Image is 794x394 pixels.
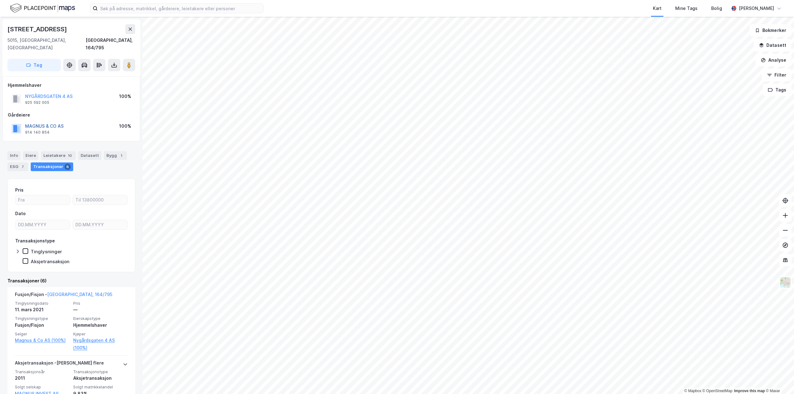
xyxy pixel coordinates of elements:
[118,153,124,159] div: 1
[73,369,128,374] span: Transaksjonstype
[31,259,69,264] div: Aksjetransaksjon
[73,220,127,229] input: DD.MM.YYYY
[762,69,792,81] button: Filter
[67,153,73,159] div: 10
[763,364,794,394] iframe: Chat Widget
[73,316,128,321] span: Eierskapstype
[20,164,26,170] div: 7
[15,374,69,382] div: 2011
[119,93,131,100] div: 100%
[7,162,28,171] div: ESG
[756,54,792,66] button: Analyse
[15,369,69,374] span: Transaksjonsår
[78,151,101,160] div: Datasett
[41,151,76,160] div: Leietakere
[684,389,701,393] a: Mapbox
[734,389,765,393] a: Improve this map
[675,5,698,12] div: Mine Tags
[15,359,104,369] div: Aksjetransaksjon - [PERSON_NAME] flere
[73,306,128,313] div: —
[7,24,68,34] div: [STREET_ADDRESS]
[86,37,135,51] div: [GEOGRAPHIC_DATA], 164/795
[15,237,55,245] div: Transaksjonstype
[754,39,792,51] button: Datasett
[7,37,86,51] div: 5015, [GEOGRAPHIC_DATA], [GEOGRAPHIC_DATA]
[763,84,792,96] button: Tags
[47,292,112,297] a: [GEOGRAPHIC_DATA], 164/795
[31,249,62,255] div: Tinglysninger
[15,301,69,306] span: Tinglysningsdato
[73,195,127,205] input: Til 13800000
[15,384,69,390] span: Solgt selskap
[7,151,20,160] div: Info
[763,364,794,394] div: Kontrollprogram for chat
[653,5,662,12] div: Kart
[73,321,128,329] div: Hjemmelshaver
[25,130,50,135] div: 914 140 854
[15,316,69,321] span: Tinglysningstype
[73,331,128,337] span: Kjøper
[10,3,75,14] img: logo.f888ab2527a4732fd821a326f86c7f29.svg
[119,122,131,130] div: 100%
[16,220,70,229] input: DD.MM.YYYY
[7,277,135,285] div: Transaksjoner (6)
[15,321,69,329] div: Fusjon/Fisjon
[779,277,791,288] img: Z
[711,5,722,12] div: Bolig
[15,337,69,344] a: Magnus & Co AS (100%)
[703,389,733,393] a: OpenStreetMap
[98,4,263,13] input: Søk på adresse, matrikkel, gårdeiere, leietakere eller personer
[25,100,49,105] div: 925 592 005
[7,59,61,71] button: Tag
[15,186,24,194] div: Pris
[739,5,774,12] div: [PERSON_NAME]
[73,374,128,382] div: Aksjetransaksjon
[8,82,135,89] div: Hjemmelshaver
[15,210,26,217] div: Dato
[73,301,128,306] span: Pris
[15,331,69,337] span: Selger
[750,24,792,37] button: Bokmerker
[65,164,71,170] div: 6
[8,111,135,119] div: Gårdeiere
[104,151,127,160] div: Bygg
[23,151,38,160] div: Eiere
[15,306,69,313] div: 11. mars 2021
[16,195,70,205] input: Fra
[31,162,73,171] div: Transaksjoner
[73,384,128,390] span: Solgt matrikkelandel
[15,291,112,301] div: Fusjon/Fisjon -
[73,337,128,352] a: Nygårdsgaten 4 AS (100%)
